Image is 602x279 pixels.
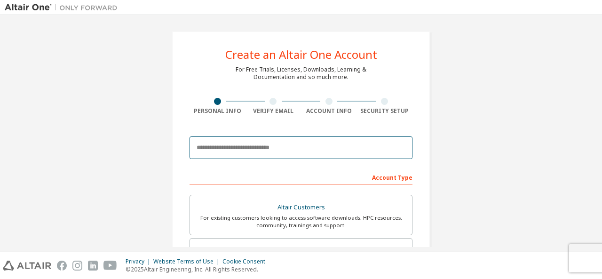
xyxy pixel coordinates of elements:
div: Account Info [301,107,357,115]
img: altair_logo.svg [3,261,51,271]
img: linkedin.svg [88,261,98,271]
div: Students [196,244,406,257]
div: Verify Email [246,107,301,115]
div: Account Type [190,169,412,184]
img: youtube.svg [103,261,117,271]
div: Altair Customers [196,201,406,214]
div: Privacy [126,258,153,265]
div: Security Setup [357,107,413,115]
div: For Free Trials, Licenses, Downloads, Learning & Documentation and so much more. [236,66,366,81]
img: instagram.svg [72,261,82,271]
img: Altair One [5,3,122,12]
div: Cookie Consent [222,258,271,265]
div: Personal Info [190,107,246,115]
div: Create an Altair One Account [225,49,377,60]
div: Website Terms of Use [153,258,222,265]
p: © 2025 Altair Engineering, Inc. All Rights Reserved. [126,265,271,273]
img: facebook.svg [57,261,67,271]
div: For existing customers looking to access software downloads, HPC resources, community, trainings ... [196,214,406,229]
